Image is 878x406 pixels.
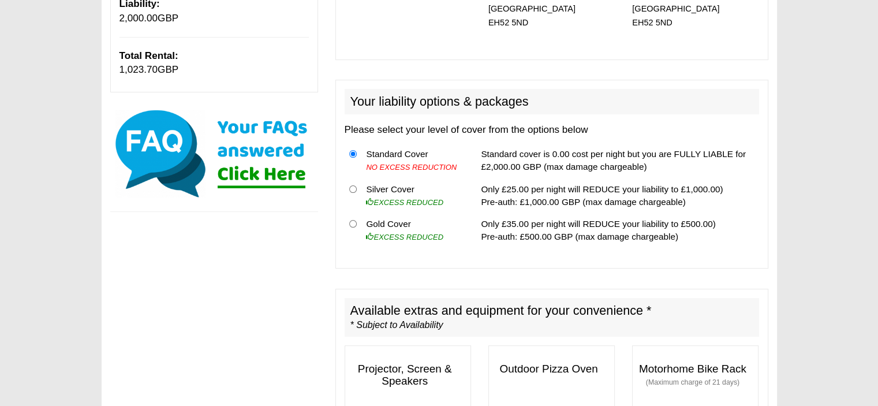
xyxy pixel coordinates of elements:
i: EXCESS REDUCED [366,198,443,207]
b: Total Rental: [119,50,178,61]
td: Only £35.00 per night will REDUCE your liability to £500.00) Pre-auth: £500.00 GBP (max damage ch... [476,213,759,248]
h3: Outdoor Pizza Oven [489,357,614,381]
h2: Available extras and equipment for your convenience * [345,298,759,337]
span: 2,000.00 [119,13,158,24]
img: Click here for our most common FAQs [110,107,318,200]
i: EXCESS REDUCED [366,233,443,241]
td: Standard Cover [361,143,464,178]
td: Only £25.00 per night will REDUCE your liability to £1,000.00) Pre-auth: £1,000.00 GBP (max damag... [476,178,759,213]
td: Silver Cover [361,178,464,213]
p: Please select your level of cover from the options below [345,123,759,137]
td: Gold Cover [361,213,464,248]
small: (Maximum charge of 21 days) [646,378,739,386]
p: GBP [119,49,309,77]
i: * Subject to Availability [350,320,443,330]
h3: Motorhome Bike Rack [633,357,758,393]
h3: Projector, Screen & Speakers [345,357,470,393]
h2: Your liability options & packages [345,89,759,114]
td: Standard cover is 0.00 cost per night but you are FULLY LIABLE for £2,000.00 GBP (max damage char... [476,143,759,178]
span: 1,023.70 [119,64,158,75]
i: NO EXCESS REDUCTION [366,163,457,172]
